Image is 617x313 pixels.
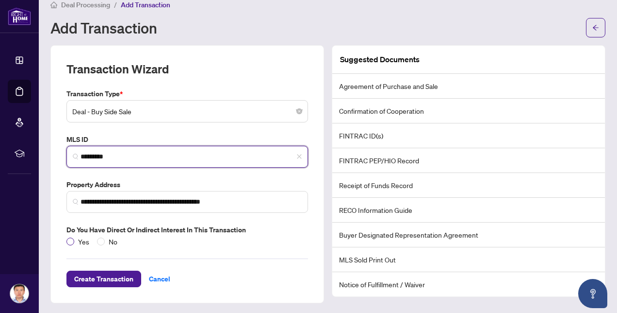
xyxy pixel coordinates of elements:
button: Create Transaction [66,271,141,287]
span: Deal Processing [61,0,110,9]
h2: Transaction Wizard [66,61,169,77]
span: Cancel [149,271,170,287]
button: Open asap [578,279,607,308]
article: Suggested Documents [340,53,420,66]
img: search_icon [73,154,79,159]
li: RECO Information Guide [332,198,605,223]
span: No [105,236,121,247]
li: FINTRAC ID(s) [332,123,605,148]
li: FINTRAC PEP/HIO Record [332,148,605,173]
span: Create Transaction [74,271,133,287]
img: search_icon [73,199,79,205]
label: MLS ID [66,134,308,145]
label: Do you have direct or indirect interest in this transaction [66,225,308,235]
label: Property Address [66,179,308,190]
label: Transaction Type [66,88,308,99]
button: Cancel [141,271,178,287]
li: Buyer Designated Representation Agreement [332,223,605,247]
span: close [296,154,302,159]
li: Confirmation of Cooperation [332,99,605,123]
span: close-circle [296,108,302,114]
img: logo [8,7,31,25]
span: Deal - Buy Side Sale [72,102,302,121]
li: Receipt of Funds Record [332,173,605,198]
span: home [50,1,57,8]
h1: Add Transaction [50,20,157,35]
span: arrow-left [592,24,599,31]
span: Yes [74,236,93,247]
li: Agreement of Purchase and Sale [332,74,605,99]
li: Notice of Fulfillment / Waiver [332,272,605,296]
img: Profile Icon [10,284,29,303]
span: Add Transaction [121,0,170,9]
li: MLS Sold Print Out [332,247,605,272]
